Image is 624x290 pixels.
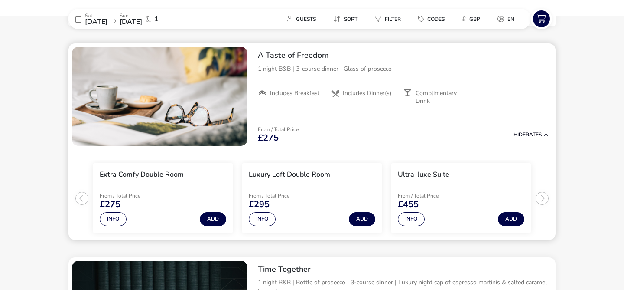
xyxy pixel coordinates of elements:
[100,193,161,198] p: From / Total Price
[154,16,159,23] span: 1
[491,13,525,25] naf-pibe-menu-bar-item: en
[120,13,142,18] p: Sun
[258,134,279,142] span: £275
[270,89,320,97] span: Includes Breakfast
[85,13,107,18] p: Sat
[120,17,142,26] span: [DATE]
[455,13,491,25] naf-pibe-menu-bar-item: £GBP
[462,15,466,23] i: £
[249,200,270,209] span: £295
[398,193,459,198] p: From / Total Price
[427,16,445,23] span: Codes
[368,13,408,25] button: Filter
[513,132,549,138] button: HideRates
[296,16,316,23] span: Guests
[100,170,184,179] h3: Extra Comfy Double Room
[68,9,198,29] div: Sat[DATE]Sun[DATE]1
[85,17,107,26] span: [DATE]
[343,89,391,97] span: Includes Dinner(s)
[72,47,247,146] swiper-slide: 1 / 1
[507,16,514,23] span: en
[326,13,368,25] naf-pibe-menu-bar-item: Sort
[491,13,521,25] button: en
[249,170,330,179] h3: Luxury Loft Double Room
[387,160,536,237] swiper-slide: 3 / 3
[416,89,469,105] span: Complimentary Drink
[280,13,326,25] naf-pibe-menu-bar-item: Guests
[326,13,364,25] button: Sort
[368,13,411,25] naf-pibe-menu-bar-item: Filter
[258,64,549,73] p: 1 night B&B | 3-course dinner | Glass of prosecco
[398,200,419,209] span: £455
[258,127,299,132] p: From / Total Price
[398,212,425,226] button: Info
[237,160,387,237] swiper-slide: 2 / 3
[251,43,556,112] div: A Taste of Freedom1 night B&B | 3-course dinner | Glass of proseccoIncludes BreakfastIncludes Din...
[344,16,357,23] span: Sort
[88,160,237,237] swiper-slide: 1 / 3
[249,193,310,198] p: From / Total Price
[200,212,226,226] button: Add
[498,212,524,226] button: Add
[398,170,449,179] h3: Ultra-luxe Suite
[513,131,526,138] span: Hide
[280,13,323,25] button: Guests
[411,13,455,25] naf-pibe-menu-bar-item: Codes
[258,264,549,274] h2: Time Together
[469,16,480,23] span: GBP
[411,13,452,25] button: Codes
[455,13,487,25] button: £GBP
[100,200,120,209] span: £275
[349,212,375,226] button: Add
[249,212,276,226] button: Info
[258,50,549,60] h2: A Taste of Freedom
[100,212,127,226] button: Info
[385,16,401,23] span: Filter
